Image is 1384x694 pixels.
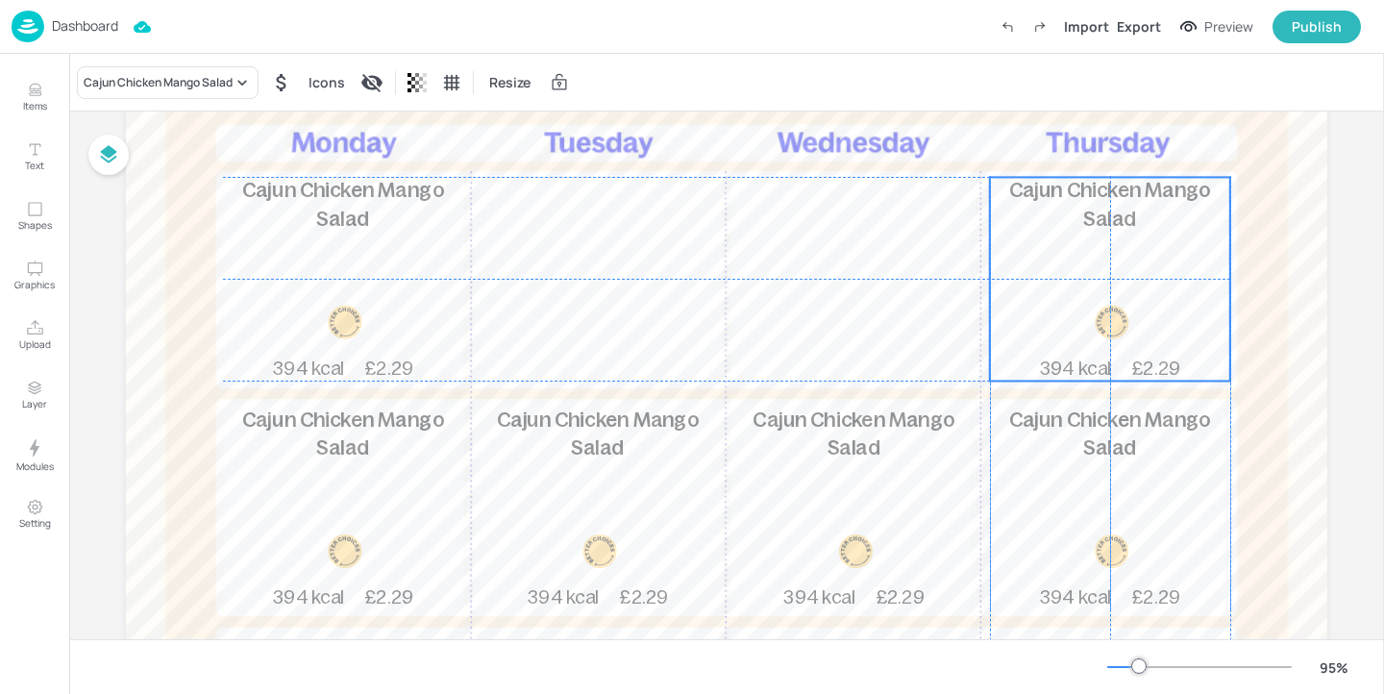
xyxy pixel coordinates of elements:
[273,587,344,607] span: 394 kcal
[1040,359,1111,379] span: 394 kcal
[1117,16,1161,37] div: Export
[357,67,387,98] div: Display condition
[1064,16,1109,37] div: Import
[485,72,534,92] span: Resize
[1273,11,1361,43] button: Publish
[753,409,954,459] span: Cajun Chicken Mango Salad
[1009,409,1211,459] span: Cajun Chicken Mango Salad
[242,409,444,459] span: Cajun Chicken Mango Salad
[876,587,925,607] span: £2.29
[1131,587,1180,607] span: £2.29
[783,587,854,607] span: 394 kcal
[266,67,297,98] div: Hide symbol
[364,359,413,379] span: £2.29
[1024,11,1056,43] label: Redo (Ctrl + Y)
[84,74,233,91] div: Cajun Chicken Mango Salad
[1311,657,1357,678] div: 95 %
[1169,12,1265,41] button: Preview
[305,67,349,98] div: Icons
[1009,179,1211,230] span: Cajun Chicken Mango Salad
[1131,359,1180,379] span: £2.29
[52,19,118,33] p: Dashboard
[273,359,344,379] span: 394 kcal
[991,11,1024,43] label: Undo (Ctrl + Z)
[242,179,444,230] span: Cajun Chicken Mango Salad
[619,587,668,607] span: £2.29
[1040,587,1111,607] span: 394 kcal
[364,587,413,607] span: £2.29
[528,587,599,607] span: 394 kcal
[12,11,44,42] img: logo-86c26b7e.jpg
[1204,16,1253,37] div: Preview
[1292,16,1342,37] div: Publish
[497,409,699,459] span: Cajun Chicken Mango Salad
